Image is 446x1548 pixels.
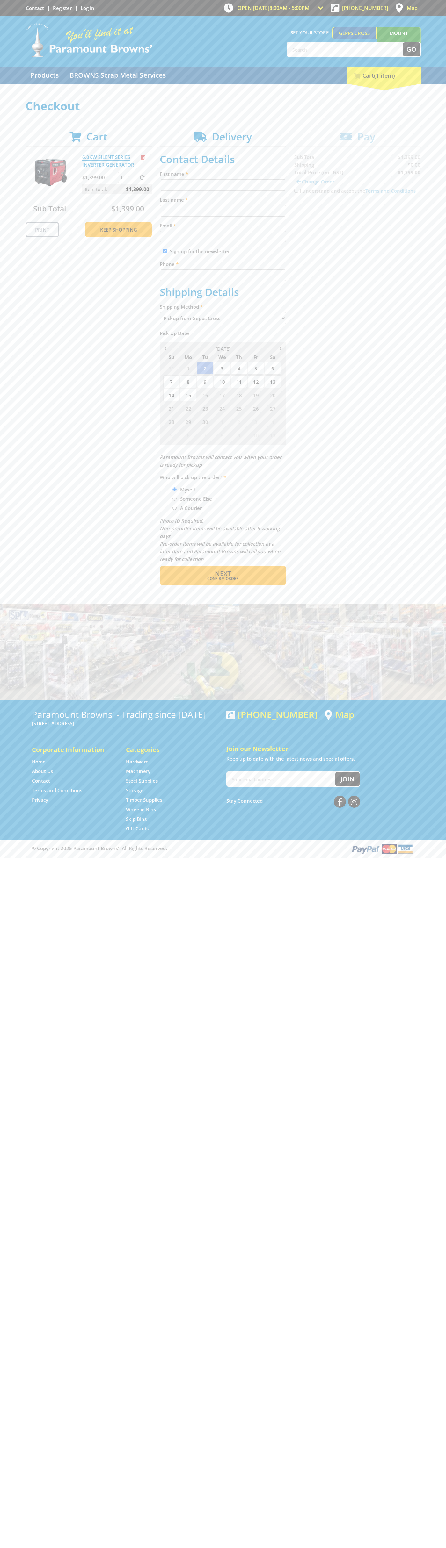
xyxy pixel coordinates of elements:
[374,72,395,79] span: (1 item)
[197,429,213,441] span: 7
[197,415,213,428] span: 30
[163,362,179,375] span: 31
[170,248,230,254] label: Sign up for the newsletter
[180,402,196,415] span: 22
[231,375,247,388] span: 11
[231,415,247,428] span: 2
[160,329,286,337] label: Pick Up Date
[126,778,158,784] a: Go to the Steel Supplies page
[227,772,335,786] input: Your email address
[65,67,171,84] a: Go to the BROWNS Scrap Metal Services page
[197,402,213,415] span: 23
[214,429,230,441] span: 8
[82,184,152,194] p: Item total:
[248,375,264,388] span: 12
[26,843,421,855] div: ® Copyright 2025 Paramount Browns'. All Rights Reserved.
[160,231,286,242] input: Please enter your email address.
[248,415,264,428] span: 3
[332,27,377,39] a: Gepps Cross
[180,429,196,441] span: 6
[32,778,50,784] a: Go to the Contact page
[26,222,59,237] a: Print
[160,312,286,324] select: Please select a shipping method.
[81,5,94,11] a: Log in
[197,353,213,361] span: Tu
[231,362,247,375] span: 4
[82,154,134,168] a: 6.0KW SILENT SERIES INVERTER GENERATOR
[163,353,179,361] span: Su
[265,415,281,428] span: 4
[163,402,179,415] span: 21
[126,758,149,765] a: Go to the Hardware page
[265,375,281,388] span: 13
[265,429,281,441] span: 11
[111,204,144,214] span: $1,399.00
[403,42,420,56] button: Go
[32,787,82,794] a: Go to the Terms and Conditions page
[26,5,44,11] a: Go to the Contact page
[287,27,333,38] span: Set your store
[172,487,177,491] input: Please select who will pick up the order.
[85,222,152,237] a: Keep Shopping
[160,205,286,217] input: Please enter your last name.
[32,720,220,727] p: [STREET_ADDRESS]
[180,375,196,388] span: 8
[86,130,107,143] span: Cart
[126,184,149,194] span: $1,399.00
[126,797,162,803] a: Go to the Timber Supplies page
[126,825,149,832] a: Go to the Gift Cards page
[231,353,247,361] span: Th
[32,768,53,775] a: Go to the About Us page
[197,362,213,375] span: 2
[26,100,421,112] h1: Checkout
[160,153,286,165] h2: Contact Details
[248,429,264,441] span: 10
[248,353,264,361] span: Fr
[126,806,156,813] a: Go to the Wheelie Bins page
[32,745,113,754] h5: Corporate Information
[32,709,220,720] h3: Paramount Browns' - Trading since [DATE]
[269,4,310,11] span: 8:00am - 5:00pm
[160,454,281,468] em: Paramount Browns will contact you when your order is ready for pickup
[178,484,197,495] label: Myself
[351,843,414,855] img: PayPal, Mastercard, Visa accepted
[248,389,264,401] span: 19
[214,389,230,401] span: 17
[163,375,179,388] span: 7
[141,154,145,160] a: Remove from cart
[265,402,281,415] span: 27
[377,27,421,51] a: Mount [PERSON_NAME]
[231,402,247,415] span: 25
[160,260,286,268] label: Phone
[226,755,414,763] p: Keep up to date with the latest news and special offers.
[212,130,252,143] span: Delivery
[214,353,230,361] span: We
[32,758,46,765] a: Go to the Home page
[160,269,286,281] input: Please enter your telephone number.
[180,353,196,361] span: Mo
[178,493,214,504] label: Someone Else
[160,303,286,311] label: Shipping Method
[347,67,421,84] div: Cart
[178,503,204,513] label: A Courier
[160,170,286,178] label: First name
[26,22,153,58] img: Paramount Browns'
[160,473,286,481] label: Who will pick up the order?
[160,566,286,585] button: Next Confirm order
[214,415,230,428] span: 1
[226,709,317,720] div: [PHONE_NUMBER]
[248,362,264,375] span: 5
[180,389,196,401] span: 15
[172,497,177,501] input: Please select who will pick up the order.
[265,353,281,361] span: Sa
[32,797,48,803] a: Go to the Privacy page
[325,709,354,720] a: View a map of Gepps Cross location
[126,816,147,822] a: Go to the Skip Bins page
[214,402,230,415] span: 24
[226,744,414,753] h5: Join our Newsletter
[126,768,150,775] a: Go to the Machinery page
[163,429,179,441] span: 5
[214,375,230,388] span: 10
[26,67,63,84] a: Go to the Products page
[126,745,207,754] h5: Categories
